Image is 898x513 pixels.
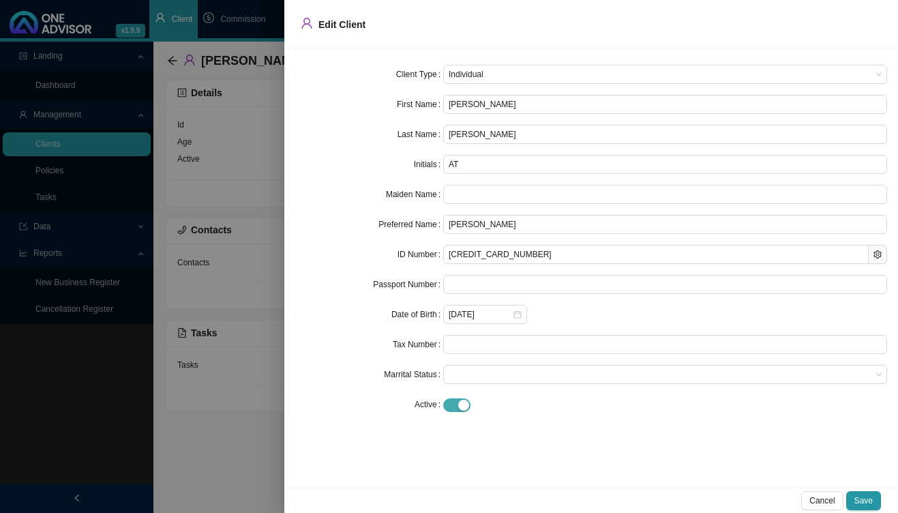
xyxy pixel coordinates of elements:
[397,95,443,114] label: First Name
[801,491,843,510] button: Cancel
[846,491,881,510] button: Save
[398,125,443,144] label: Last Name
[449,308,512,321] input: Select date
[391,305,443,324] label: Date of Birth
[854,494,873,508] span: Save
[386,185,443,204] label: Maiden Name
[809,494,835,508] span: Cancel
[873,250,882,259] span: setting
[415,395,443,414] label: Active
[318,19,365,30] span: Edit Client
[384,365,443,384] label: Marrital Status
[398,245,443,264] label: ID Number
[396,65,443,84] label: Client Type
[378,215,443,234] label: Preferred Name
[301,17,313,29] span: user
[449,65,882,83] span: Individual
[414,155,443,174] label: Initials
[373,275,443,294] label: Passport Number
[393,335,443,354] label: Tax Number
